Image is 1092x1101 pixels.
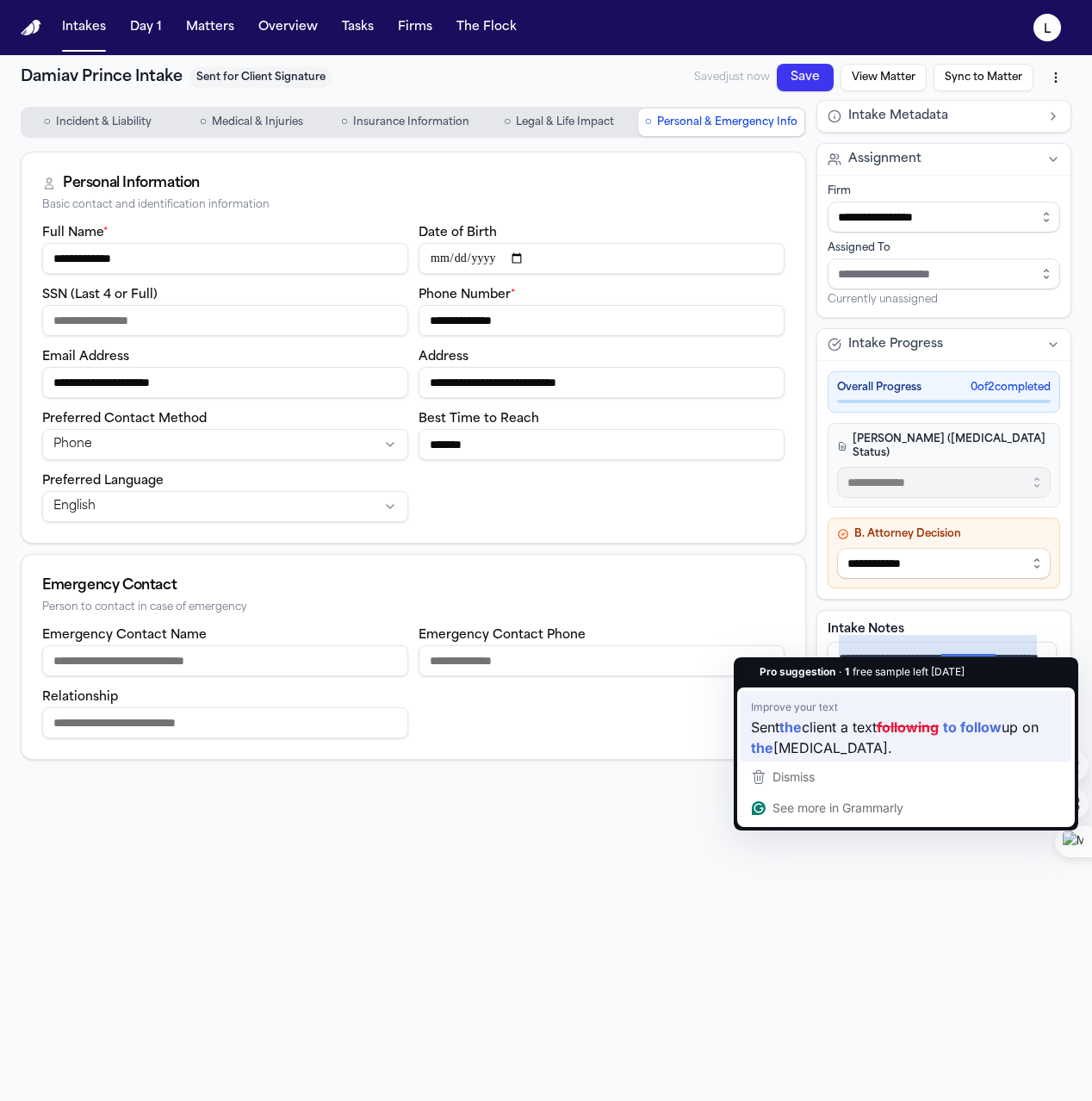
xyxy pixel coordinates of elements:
button: Tasks [335,12,381,43]
label: Date of Birth [419,227,497,239]
button: Go to Insurance Information [330,109,481,136]
a: Home [21,20,41,36]
label: Best Time to Reach [419,413,539,426]
button: Intakes [55,12,113,43]
button: Go to Medical & Injuries [177,109,327,136]
span: ○ [504,114,511,131]
button: Intake Progress [817,329,1070,360]
span: Overall Progress [837,381,921,395]
input: Emergency contact phone [419,645,785,676]
div: Assigned To [828,241,1060,255]
input: Email address [42,367,408,398]
input: Emergency contact relationship [42,707,408,738]
span: ○ [341,114,348,131]
div: Personal Information [63,173,200,194]
input: Emergency contact name [42,645,408,676]
label: Relationship [42,691,118,704]
span: Personal & Emergency Info [657,115,797,129]
div: Person to contact in case of emergency [42,601,785,614]
button: Overview [251,12,325,43]
span: Assignment [848,151,921,168]
button: Firms [391,12,439,43]
button: View Matter [841,64,927,91]
span: Medical & Injuries [212,115,303,129]
span: Incident & Liability [56,115,152,129]
label: Emergency Contact Phone [419,629,586,642]
label: Preferred Contact Method [42,413,207,426]
span: Intake Metadata [848,108,948,125]
label: Preferred Language [42,475,164,488]
label: Address [419,351,468,364]
span: 0 of 2 completed [971,381,1051,395]
label: SSN (Last 4 or Full) [42,289,158,302]
button: The Flock [450,12,524,43]
h1: Damiav Prince Intake [21,65,183,90]
input: SSN [42,305,408,336]
label: Email Address [42,351,129,364]
img: Finch Logo [21,20,41,36]
span: ○ [44,114,51,131]
input: Select firm [828,202,1060,233]
input: Address [419,367,785,398]
h4: B. Attorney Decision [837,527,1051,541]
span: Legal & Life Impact [516,115,614,129]
button: Assignment [817,144,1070,175]
span: Insurance Information [353,115,469,129]
input: Phone number [419,305,785,336]
div: Firm [828,184,1060,198]
button: Matters [179,12,241,43]
span: Currently unassigned [828,293,938,307]
span: Intake Progress [848,336,943,353]
textarea: To enrich screen reader interactions, please activate Accessibility in Grammarly extension settings [828,642,1057,761]
input: Assign to staff member [828,258,1060,289]
label: Emergency Contact Name [42,629,207,642]
label: Intake Notes [828,621,1060,638]
span: Saved just now [694,71,770,84]
input: Full name [42,243,408,274]
label: Phone Number [419,289,516,302]
button: More actions [1040,62,1071,93]
button: Go to Incident & Liability [22,109,173,136]
span: Sent for Client Signature [189,67,332,88]
button: Go to Legal & Life Impact [484,109,635,136]
button: Sync to Matter [934,64,1033,91]
button: Intake Metadata [817,101,1070,132]
button: Day 1 [123,12,169,43]
span: ○ [200,114,207,131]
h4: [PERSON_NAME] ([MEDICAL_DATA] Status) [837,432,1051,460]
input: Date of birth [419,243,785,274]
span: ○ [645,114,652,131]
input: Best time to reach [419,429,785,460]
label: Full Name [42,227,109,239]
button: Save [777,64,834,91]
div: Emergency Contact [42,575,785,596]
button: Go to Personal & Emergency Info [638,109,804,136]
div: Basic contact and identification information [42,199,785,212]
